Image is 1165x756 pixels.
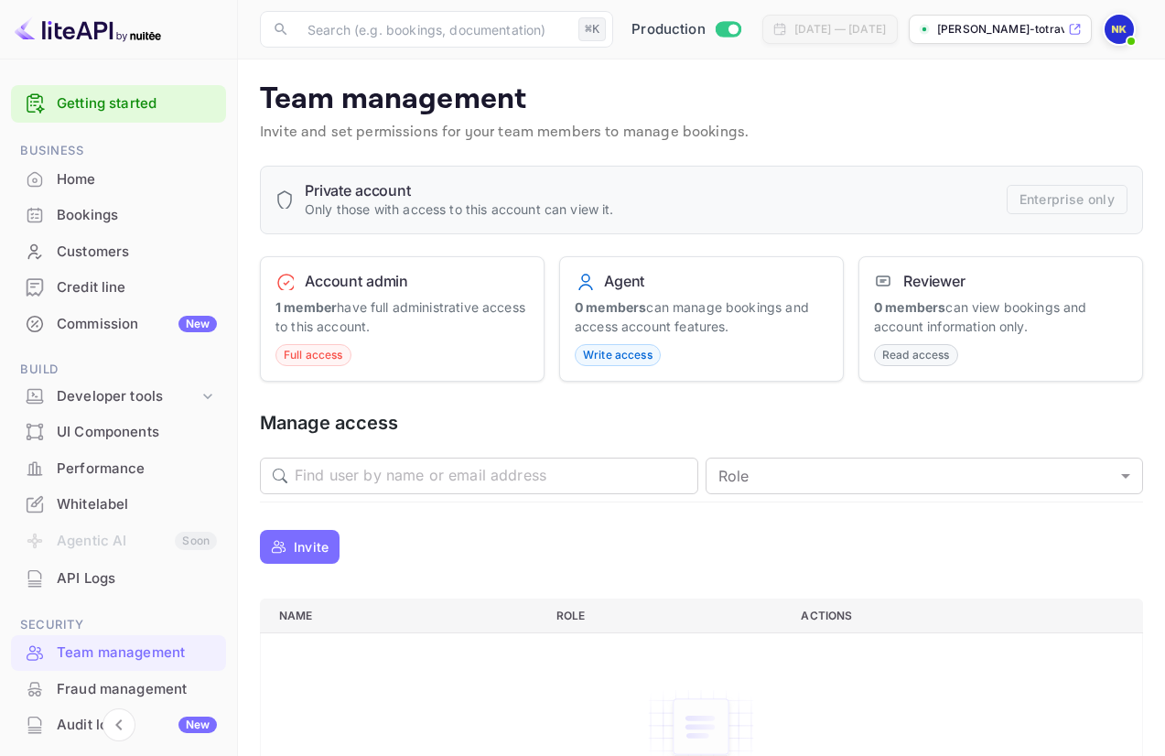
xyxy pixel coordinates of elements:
h5: Manage access [260,411,1143,436]
a: Customers [11,234,226,268]
button: Collapse navigation [102,708,135,741]
div: UI Components [57,422,217,443]
div: Credit line [57,277,217,298]
img: LiteAPI logo [15,15,161,44]
strong: 1 member [275,299,337,315]
div: Customers [11,234,226,270]
span: Business [11,141,226,161]
p: can view bookings and account information only. [874,297,1127,336]
p: can manage bookings and access account features. [575,297,828,336]
span: Write access [576,347,660,363]
p: have full administrative access to this account. [275,297,529,336]
div: Whitelabel [11,487,226,523]
img: Nikolas Kampas [1105,15,1134,44]
div: Performance [11,451,226,487]
div: Home [57,169,217,190]
a: API Logs [11,561,226,595]
th: Actions [786,599,1142,632]
h6: Account admin [305,272,408,290]
input: Find user by name or email address [295,458,698,494]
a: Home [11,162,226,196]
div: Credit line [11,270,226,306]
h6: Agent [604,272,644,290]
div: Fraud management [11,672,226,707]
p: Only those with access to this account can view it. [305,200,614,219]
span: Read access [875,347,957,363]
div: Developer tools [11,381,226,413]
div: Customers [57,242,217,263]
div: [DATE] — [DATE] [794,21,886,38]
div: Fraud management [57,679,217,700]
th: Name [261,599,542,632]
a: Performance [11,451,226,485]
div: New [178,316,217,332]
p: [PERSON_NAME]-totrave... [937,21,1064,38]
div: Getting started [11,85,226,123]
a: Credit line [11,270,226,304]
span: Production [631,19,706,40]
div: UI Components [11,415,226,450]
span: Security [11,615,226,635]
div: API Logs [57,568,217,589]
div: Whitelabel [57,494,217,515]
span: Build [11,360,226,380]
div: Audit logs [57,715,217,736]
div: Audit logsNew [11,707,226,743]
a: Whitelabel [11,487,226,521]
a: Team management [11,635,226,669]
p: Invite and set permissions for your team members to manage bookings. [260,122,1143,144]
strong: 0 members [575,299,646,315]
a: Fraud management [11,672,226,706]
div: API Logs [11,561,226,597]
div: ⌘K [578,17,606,41]
a: UI Components [11,415,226,448]
div: Home [11,162,226,198]
div: Commission [57,314,217,335]
a: Getting started [57,93,217,114]
div: Team management [57,643,217,664]
div: New [178,717,217,733]
div: CommissionNew [11,307,226,342]
div: Team management [11,635,226,671]
th: Role [542,599,786,632]
input: Search (e.g. bookings, documentation) [297,11,571,48]
h6: Private account [305,181,614,200]
div: Performance [57,459,217,480]
div: Developer tools [57,386,199,407]
div: Bookings [11,198,226,233]
a: Bookings [11,198,226,232]
button: Invite [260,530,340,564]
strong: 0 members [874,299,945,315]
p: Invite [294,537,329,556]
span: Full access [276,347,351,363]
div: Switch to Sandbox mode [624,19,748,40]
a: CommissionNew [11,307,226,340]
h6: Reviewer [903,272,965,290]
div: Bookings [57,205,217,226]
p: Team management [260,81,1143,118]
a: Audit logsNew [11,707,226,741]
